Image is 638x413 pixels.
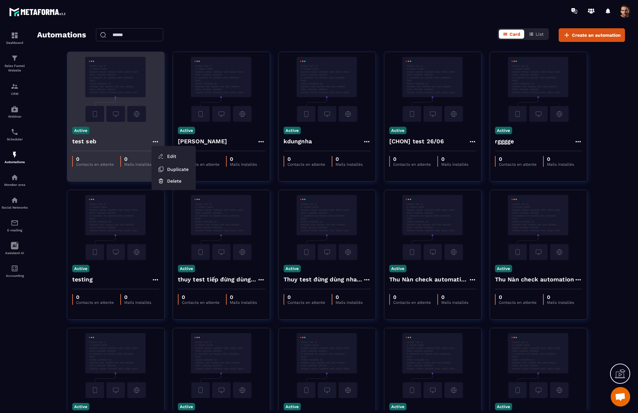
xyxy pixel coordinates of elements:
p: Contacts en attente [76,300,114,305]
img: automation-background [495,333,582,398]
span: Card [510,32,520,37]
p: 0 [547,294,574,300]
p: Social Networks [2,206,28,209]
p: Active [284,265,301,272]
img: automation-background [178,333,265,398]
p: Assistant AI [2,251,28,255]
p: Contacts en attente [76,162,114,167]
p: Sales Funnel Website [2,64,28,73]
img: logo [9,6,68,18]
img: automation-background [72,57,159,122]
a: automationsautomationsMember area [2,169,28,191]
p: 0 [287,156,325,162]
p: Active [495,265,512,272]
a: automationsautomationsAutomations [2,146,28,169]
img: automation-background [72,195,159,260]
p: Contacts en attente [393,162,431,167]
p: Contacts en attente [182,300,219,305]
p: Accounting [2,274,28,277]
p: Mails installés [547,300,574,305]
h4: [CHON] test 26/06 [389,137,444,146]
button: Create an automation [559,28,625,42]
p: 0 [441,294,468,300]
span: Create an automation [572,32,621,38]
p: Contacts en attente [499,300,537,305]
p: Mails installés [547,162,574,167]
h4: thuy test tiếp đừng dùng automation này - Copy [178,275,257,284]
img: automation-background [284,57,371,122]
p: 0 [230,294,257,300]
img: automation-background [72,333,159,398]
span: List [536,32,544,37]
p: Active [389,265,406,272]
p: CRM [2,92,28,96]
p: 0 [499,294,537,300]
a: schedulerschedulerScheduler [2,123,28,146]
p: Mails installés [336,300,363,305]
p: Contacts en attente [287,300,325,305]
p: E-mailing [2,228,28,232]
button: Card [499,30,524,39]
p: Contacts en attente [182,162,219,167]
a: emailemailE-mailing [2,214,28,237]
h4: Thu Nàn check automation - Copy [389,275,469,284]
p: Mails installés [441,300,468,305]
img: automation-background [495,57,582,122]
p: 0 [499,156,537,162]
p: 0 [76,294,114,300]
p: 0 [124,294,151,300]
img: automations [11,151,19,159]
img: automation-background [178,57,265,122]
a: automationsautomationsWebinar [2,100,28,123]
p: Active [72,127,89,134]
p: Contacts en attente [287,162,325,167]
img: automations [11,105,19,113]
img: email [11,219,19,227]
p: Active [178,403,195,410]
h4: testing [72,275,93,284]
img: automation-background [178,195,265,260]
img: scheduler [11,128,19,136]
p: 0 [393,156,431,162]
a: Assistant AI [2,237,28,260]
p: Scheduler [2,137,28,141]
a: accountantaccountantAccounting [2,260,28,282]
h4: test seb [72,137,97,146]
img: formation [11,32,19,39]
p: 0 [76,156,114,162]
p: Dashboard [2,41,28,45]
p: Member area [2,183,28,187]
p: Active [495,127,512,134]
p: Active [72,265,89,272]
h4: rgggge [495,137,514,146]
a: Edit [154,149,188,163]
a: formationformationSales Funnel Website [2,49,28,78]
p: Mails installés [230,300,257,305]
p: 0 [287,294,325,300]
p: 0 [230,156,257,162]
p: 0 [441,156,468,162]
img: automation-background [284,333,371,398]
p: 0 [393,294,431,300]
p: Active [284,127,301,134]
p: 0 [124,156,151,162]
p: Mails installés [441,162,468,167]
p: 0 [547,156,574,162]
p: 0 [182,294,219,300]
p: Active [178,265,195,272]
a: formationformationDashboard [2,27,28,49]
p: Contacts en attente [393,300,431,305]
img: automation-background [495,195,582,260]
button: Delete [154,175,193,187]
img: automations [11,174,19,181]
p: 0 [336,156,363,162]
img: social-network [11,196,19,204]
p: Mails installés [124,300,151,305]
p: Mails installés [230,162,257,167]
button: Duplicate [154,163,193,175]
p: 0 [336,294,363,300]
p: Active [495,403,512,410]
h4: Thuy test đừng dùng nha - Copy - Copy [284,275,363,284]
a: social-networksocial-networkSocial Networks [2,191,28,214]
a: formationformationCRM [2,78,28,100]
